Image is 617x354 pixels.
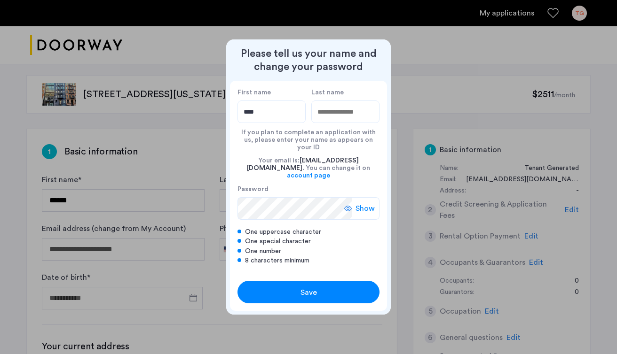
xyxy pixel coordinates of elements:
div: 8 characters minimum [237,256,380,265]
h2: Please tell us your name and change your password [230,47,387,73]
button: button [237,281,380,303]
span: Show [356,203,375,214]
div: Your email is: . You can change it on [237,151,380,185]
div: One number [237,246,380,256]
span: Save [301,287,317,298]
span: [EMAIL_ADDRESS][DOMAIN_NAME] [247,157,359,171]
div: One uppercase character [237,227,380,237]
div: If you plan to complete an application with us, please enter your name as appears on your ID [237,123,380,151]
label: Last name [311,88,380,97]
label: Password [237,185,352,193]
a: account page [287,172,330,179]
div: One special character [237,237,380,246]
label: First name [237,88,306,97]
